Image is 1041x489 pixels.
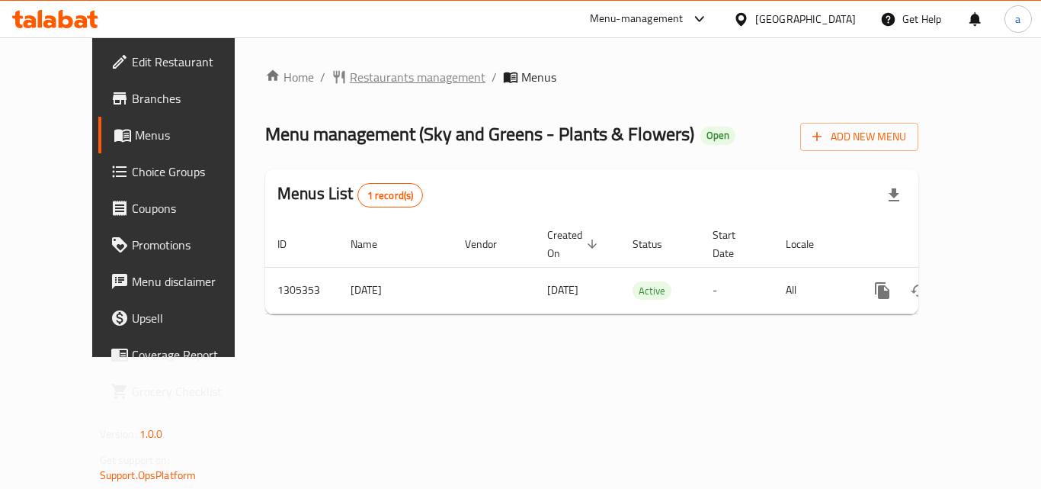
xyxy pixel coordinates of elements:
[465,235,517,253] span: Vendor
[812,127,906,146] span: Add New Menu
[132,346,254,364] span: Coverage Report
[132,309,254,327] span: Upsell
[132,199,254,217] span: Coupons
[700,129,735,142] span: Open
[358,188,423,203] span: 1 record(s)
[320,68,325,86] li: /
[98,373,266,410] a: Grocery Checklist
[98,336,266,373] a: Coverage Report
[590,10,684,28] div: Menu-management
[98,80,266,117] a: Branches
[265,267,338,314] td: 1305353
[1015,11,1020,27] span: a
[786,235,834,253] span: Locale
[277,182,423,208] h2: Menus List
[852,221,1023,268] th: Actions
[864,272,901,309] button: more
[265,68,918,86] nav: breadcrumb
[98,117,266,153] a: Menus
[100,450,170,470] span: Get support on:
[132,162,254,181] span: Choice Groups
[876,177,912,214] div: Export file
[713,226,755,262] span: Start Date
[633,235,682,253] span: Status
[350,68,485,86] span: Restaurants management
[901,272,937,309] button: Change Status
[521,68,556,86] span: Menus
[633,282,671,300] span: Active
[633,281,671,300] div: Active
[100,465,197,485] a: Support.OpsPlatform
[265,68,314,86] a: Home
[700,127,735,145] div: Open
[265,117,694,151] span: Menu management ( Sky and Greens - Plants & Flowers )
[332,68,485,86] a: Restaurants management
[132,89,254,108] span: Branches
[139,424,163,444] span: 1.0.0
[98,190,266,227] a: Coupons
[351,235,397,253] span: Name
[98,263,266,300] a: Menu disclaimer
[547,226,602,262] span: Created On
[98,153,266,190] a: Choice Groups
[98,300,266,336] a: Upsell
[700,267,774,314] td: -
[132,382,254,401] span: Grocery Checklist
[547,280,578,300] span: [DATE]
[98,43,266,80] a: Edit Restaurant
[277,235,306,253] span: ID
[132,53,254,71] span: Edit Restaurant
[800,123,918,151] button: Add New Menu
[265,221,1023,314] table: enhanced table
[492,68,497,86] li: /
[100,424,137,444] span: Version:
[338,267,453,314] td: [DATE]
[774,267,852,314] td: All
[135,126,254,144] span: Menus
[755,11,856,27] div: [GEOGRAPHIC_DATA]
[98,227,266,263] a: Promotions
[132,236,254,254] span: Promotions
[132,272,254,291] span: Menu disclaimer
